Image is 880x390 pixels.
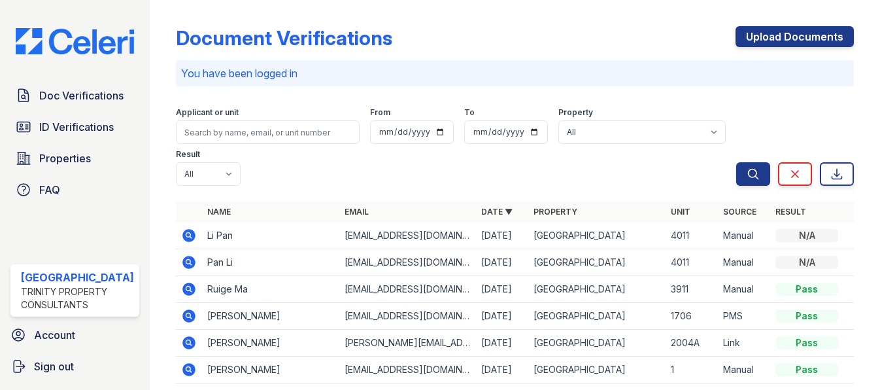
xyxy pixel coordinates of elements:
a: Upload Documents [736,26,854,47]
td: 1 [666,357,718,383]
div: Document Verifications [176,26,392,50]
label: Applicant or unit [176,107,239,118]
span: Properties [39,151,91,166]
a: FAQ [10,177,139,203]
td: Manual [718,357,770,383]
td: Link [718,330,770,357]
label: To [464,107,475,118]
span: Sign out [34,359,74,374]
td: [GEOGRAPHIC_DATA] [528,276,666,303]
a: Email [345,207,369,217]
td: [PERSON_NAME] [202,357,339,383]
td: [DATE] [476,222,528,249]
td: 3911 [666,276,718,303]
td: [GEOGRAPHIC_DATA] [528,303,666,330]
a: Sign out [5,353,144,380]
div: [GEOGRAPHIC_DATA] [21,270,134,285]
a: Name [207,207,231,217]
td: [DATE] [476,330,528,357]
td: Manual [718,276,770,303]
a: Property [533,207,577,217]
a: Unit [671,207,690,217]
td: Li Pan [202,222,339,249]
td: Ruige Ma [202,276,339,303]
td: Manual [718,249,770,276]
div: Pass [775,336,838,349]
td: [GEOGRAPHIC_DATA] [528,357,666,383]
td: [PERSON_NAME][EMAIL_ADDRESS][PERSON_NAME][DOMAIN_NAME] [339,330,477,357]
td: [EMAIL_ADDRESS][DOMAIN_NAME] [339,222,477,249]
a: ID Verifications [10,114,139,140]
a: Date ▼ [481,207,513,217]
div: N/A [775,256,838,269]
a: Result [775,207,806,217]
td: [EMAIL_ADDRESS][DOMAIN_NAME] [339,357,477,383]
td: [EMAIL_ADDRESS][DOMAIN_NAME] [339,303,477,330]
td: 4011 [666,249,718,276]
td: [GEOGRAPHIC_DATA] [528,330,666,357]
td: [GEOGRAPHIC_DATA] [528,222,666,249]
div: Trinity Property Consultants [21,285,134,311]
label: Property [558,107,593,118]
td: [DATE] [476,303,528,330]
p: You have been logged in [181,65,849,81]
input: Search by name, email, or unit number [176,120,360,144]
label: From [370,107,390,118]
td: 2004A [666,330,718,357]
a: Doc Verifications [10,82,139,109]
span: Account [34,327,75,343]
span: ID Verifications [39,119,114,135]
td: [PERSON_NAME] [202,303,339,330]
a: Source [723,207,756,217]
div: Pass [775,283,838,296]
td: [EMAIL_ADDRESS][DOMAIN_NAME] [339,276,477,303]
label: Result [176,149,200,160]
td: 1706 [666,303,718,330]
td: [DATE] [476,357,528,383]
div: Pass [775,363,838,376]
td: [GEOGRAPHIC_DATA] [528,249,666,276]
td: PMS [718,303,770,330]
td: [DATE] [476,276,528,303]
td: [DATE] [476,249,528,276]
span: FAQ [39,182,60,198]
div: Pass [775,310,838,323]
div: N/A [775,229,838,242]
td: Pan Li [202,249,339,276]
a: Account [5,322,144,348]
td: 4011 [666,222,718,249]
td: [PERSON_NAME] [202,330,339,357]
img: CE_Logo_Blue-a8612792a0a2168367f1c8372b55b34899dd931a85d93a1a3d3e32e68fde9ad4.png [5,28,144,55]
a: Properties [10,145,139,171]
td: [EMAIL_ADDRESS][DOMAIN_NAME] [339,249,477,276]
td: Manual [718,222,770,249]
span: Doc Verifications [39,88,124,103]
